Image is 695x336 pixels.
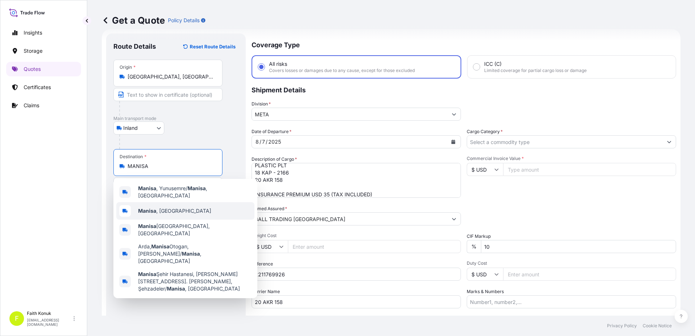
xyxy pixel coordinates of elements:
[252,260,273,268] label: Reference
[268,137,282,146] div: year,
[252,128,292,135] span: Date of Departure
[503,163,676,176] input: Type amount
[252,233,461,239] span: Freight Cost
[113,42,156,51] p: Route Details
[467,135,663,148] input: Select a commodity type
[138,207,211,215] span: , [GEOGRAPHIC_DATA]
[24,65,41,73] p: Quotes
[113,88,222,101] input: Text to appear on certificate
[467,128,503,135] label: Cargo Category
[167,285,185,292] b: Manisa
[15,315,19,322] span: F
[27,318,72,327] p: [EMAIL_ADDRESS][DOMAIN_NAME]
[467,288,504,295] label: Marks & Numbers
[138,185,252,199] span: , Yunusemre/ , [GEOGRAPHIC_DATA]
[252,33,676,55] p: Coverage Type
[255,137,260,146] div: month,
[138,208,156,214] b: Manisa
[138,223,252,237] span: [GEOGRAPHIC_DATA], [GEOGRAPHIC_DATA]
[252,268,461,281] input: Your internal reference
[269,68,415,73] span: Covers losses or damages due to any cause, except for those excluded
[266,137,268,146] div: /
[252,295,461,308] input: Enter name
[467,240,481,253] div: %
[24,102,39,109] p: Claims
[24,47,43,55] p: Storage
[484,68,587,73] span: Limited coverage for partial cargo loss or damage
[643,323,672,329] p: Cookie Notice
[120,64,136,70] div: Origin
[113,179,257,298] div: Show suggestions
[252,212,447,225] input: Full name
[182,251,200,257] b: Manisa
[484,60,502,68] span: ICC (C)
[447,212,461,225] button: Show suggestions
[24,84,51,91] p: Certificates
[503,268,676,281] input: Enter amount
[113,177,222,191] input: Text to appear on certificate
[138,185,156,191] b: Manisa
[151,243,169,249] b: Manisa
[467,233,491,240] label: CIF Markup
[138,271,156,277] b: Manisa
[138,223,156,229] b: Manisa
[252,288,280,295] label: Carrier Name
[252,79,676,100] p: Shipment Details
[123,124,138,132] span: Inland
[102,15,165,26] p: Get a Quote
[188,185,206,191] b: Manisa
[138,243,252,265] span: Arda, Otogarı, [PERSON_NAME]/ , [GEOGRAPHIC_DATA]
[138,271,252,292] span: Şehir Hastanesi, [PERSON_NAME][STREET_ADDRESS]. [PERSON_NAME], Şehzadeler/ , [GEOGRAPHIC_DATA]
[447,136,459,148] button: Calendar
[663,135,676,148] button: Show suggestions
[467,156,676,161] span: Commercial Invoice Value
[128,163,213,170] input: Destination
[269,60,287,68] span: All risks
[113,121,164,135] button: Select transport
[447,108,461,121] button: Show suggestions
[261,137,266,146] div: day,
[607,323,637,329] p: Privacy Policy
[128,73,213,80] input: Origin
[120,154,146,160] div: Destination
[27,311,72,316] p: Faith Konuk
[24,29,42,36] p: Insights
[288,240,461,253] input: Enter amount
[252,108,447,121] input: Type to search division
[252,205,287,212] label: Named Assured
[252,156,297,163] label: Description of Cargo
[481,240,676,253] input: Enter percentage
[168,17,200,24] p: Policy Details
[190,43,236,50] p: Reset Route Details
[260,137,261,146] div: /
[467,295,676,308] input: Number1, number2,...
[113,116,238,121] p: Main transport mode
[467,260,676,266] span: Duty Cost
[252,100,271,108] label: Division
